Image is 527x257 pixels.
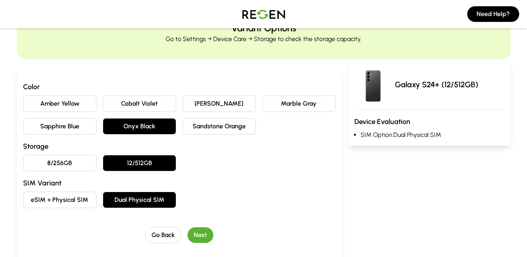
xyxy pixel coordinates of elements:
[262,95,336,112] button: Marble Gray
[23,155,96,171] button: 8/256GB
[103,118,176,135] button: Onyx Black
[354,116,504,127] h3: Device Evaluation
[182,118,256,135] button: Sandstone Orange
[395,79,478,90] p: Galaxy S24+ (12/512GB)
[23,178,336,189] h3: SIM Variant
[145,227,181,243] button: Go Back
[23,95,96,112] button: Amber Yellow
[361,130,504,140] li: SIM Option: Dual Physical SIM
[182,95,256,112] button: [PERSON_NAME]
[231,22,296,34] h2: Variant Options
[23,192,96,208] button: eSIM + Physical SIM
[467,6,519,22] button: Need Help?
[236,3,291,25] img: Logo
[103,192,176,208] button: Dual Physical SIM
[188,227,213,243] button: Next
[23,141,336,152] h3: Storage
[103,155,176,171] button: 12/512GB
[166,34,361,44] p: Go to Settings → Device Care → Storage to check the storage capacity.
[23,81,336,92] h3: Color
[354,66,392,103] img: Galaxy S24+
[103,95,176,112] button: Cobalt Violet
[23,118,96,135] button: Sapphire Blue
